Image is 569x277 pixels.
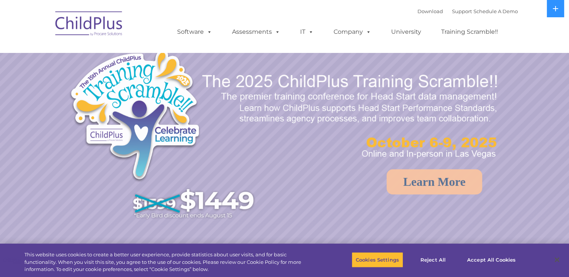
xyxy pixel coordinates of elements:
div: This website uses cookies to create a better user experience, provide statistics about user visit... [24,251,313,273]
a: Software [170,24,220,39]
button: Close [549,251,565,268]
a: Learn More [387,169,482,194]
a: Assessments [225,24,288,39]
a: Schedule A Demo [473,8,518,14]
font: | [417,8,518,14]
a: University [384,24,429,39]
button: Cookies Settings [352,252,403,268]
a: Company [326,24,379,39]
button: Reject All [410,252,457,268]
img: ChildPlus by Procare Solutions [52,6,127,44]
a: IT [293,24,321,39]
a: Training Scramble!! [434,24,505,39]
button: Accept All Cookies [463,252,520,268]
a: Support [452,8,472,14]
a: Download [417,8,443,14]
